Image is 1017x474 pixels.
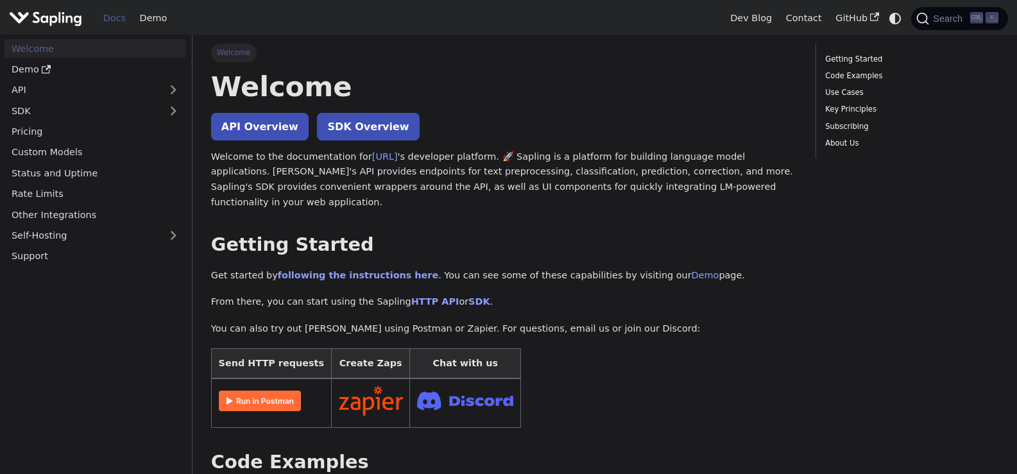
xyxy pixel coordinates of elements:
[4,226,186,245] a: Self-Hosting
[372,151,398,162] a: [URL]
[278,270,438,280] a: following the instructions here
[211,44,797,62] nav: Breadcrumbs
[4,60,186,79] a: Demo
[331,348,410,378] th: Create Zaps
[825,87,994,99] a: Use Cases
[911,7,1007,30] button: Search (Ctrl+K)
[825,137,994,149] a: About Us
[317,113,419,140] a: SDK Overview
[96,8,133,28] a: Docs
[211,149,797,210] p: Welcome to the documentation for 's developer platform. 🚀 Sapling is a platform for building lang...
[779,8,829,28] a: Contact
[825,53,994,65] a: Getting Started
[410,348,521,378] th: Chat with us
[219,391,301,411] img: Run in Postman
[828,8,885,28] a: GitHub
[211,233,797,257] h2: Getting Started
[339,386,403,416] img: Connect in Zapier
[411,296,459,307] a: HTTP API
[929,13,970,24] span: Search
[4,205,186,224] a: Other Integrations
[160,81,186,99] button: Expand sidebar category 'API'
[9,9,82,28] img: Sapling.ai
[211,268,797,284] p: Get started by . You can see some of these capabilities by visiting our page.
[211,348,331,378] th: Send HTTP requests
[4,247,186,266] a: Support
[133,8,174,28] a: Demo
[692,270,719,280] a: Demo
[211,321,797,337] p: You can also try out [PERSON_NAME] using Postman or Zapier. For questions, email us or join our D...
[417,387,513,414] img: Join Discord
[211,69,797,104] h1: Welcome
[986,12,998,24] kbd: K
[9,9,87,28] a: Sapling.ai
[211,451,797,474] h2: Code Examples
[468,296,490,307] a: SDK
[4,123,186,141] a: Pricing
[211,44,257,62] span: Welcome
[4,101,160,120] a: SDK
[160,101,186,120] button: Expand sidebar category 'SDK'
[825,70,994,82] a: Code Examples
[4,164,186,182] a: Status and Uptime
[886,9,905,28] button: Switch between dark and light mode (currently system mode)
[825,103,994,115] a: Key Principles
[4,81,160,99] a: API
[723,8,778,28] a: Dev Blog
[4,143,186,162] a: Custom Models
[211,294,797,310] p: From there, you can start using the Sapling or .
[4,185,186,203] a: Rate Limits
[4,39,186,58] a: Welcome
[825,121,994,133] a: Subscribing
[211,113,309,140] a: API Overview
